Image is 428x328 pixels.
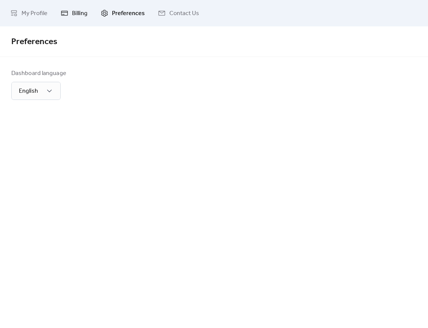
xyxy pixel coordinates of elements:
[55,3,93,23] a: Billing
[19,85,38,97] span: English
[169,9,199,18] span: Contact Us
[112,9,145,18] span: Preferences
[72,9,87,18] span: Billing
[95,3,150,23] a: Preferences
[21,9,48,18] span: My Profile
[5,3,53,23] a: My Profile
[11,69,66,78] div: Dashboard language
[11,34,57,50] span: Preferences
[152,3,205,23] a: Contact Us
